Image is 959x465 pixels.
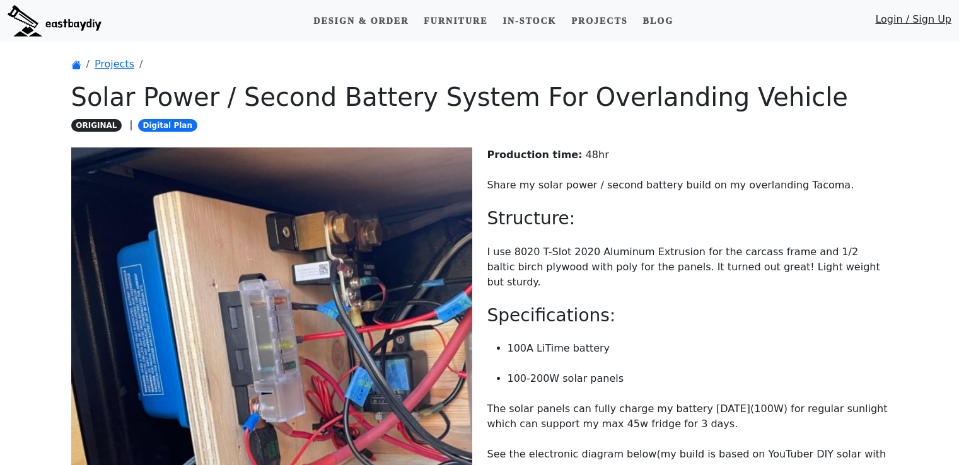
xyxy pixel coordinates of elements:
a: Furniture [419,9,492,33]
a: Projects [95,58,134,70]
span: ORIGINAL [71,119,122,132]
span: Digital Plan [138,119,197,132]
strong: Production time: [487,149,583,161]
p: 48 hr [487,147,888,163]
h3: Specifications: [487,305,888,326]
nav: breadcrumb [71,57,888,72]
a: Blog [638,9,678,33]
img: eastbaydiy [8,5,102,37]
p: The solar panels can fully charge my battery [DATE](100W) for regular sunlight which can support ... [487,401,888,432]
p: 100A LiTime battery [508,341,888,356]
p: Share my solar power / second battery build on my overlanding Tacoma. [487,178,888,193]
h3: Structure: [487,208,888,229]
a: Login / Sign Up [875,12,951,33]
p: I use 8020 T-Slot 2020 Aluminum Extrusion for the carcass frame and 1/2 baltic birch plywood with... [487,244,888,290]
a: Projects [566,9,632,33]
span: | [129,118,132,130]
a: In-stock [497,9,561,33]
p: 100-200W solar panels [508,371,888,386]
h1: DSOLAR [71,82,888,112]
a: Design & Order [308,9,414,33]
